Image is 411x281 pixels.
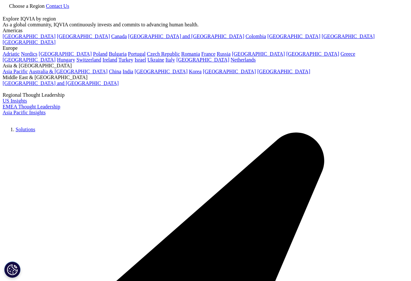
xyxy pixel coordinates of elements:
a: Israel [135,57,146,63]
a: Russia [217,51,231,57]
span: Choose a Region [9,3,45,9]
div: Regional Thought Leadership [3,92,408,98]
a: Poland [93,51,107,57]
a: [GEOGRAPHIC_DATA] [322,34,375,39]
div: Middle East & [GEOGRAPHIC_DATA] [3,75,408,80]
a: China [109,69,121,74]
a: Adriatic [3,51,19,57]
a: EMEA Thought Leadership [3,104,60,109]
div: Europe [3,45,408,51]
a: Romania [181,51,200,57]
a: Canada [111,34,127,39]
a: [GEOGRAPHIC_DATA] [203,69,256,74]
a: [GEOGRAPHIC_DATA] [39,51,92,57]
a: [GEOGRAPHIC_DATA] and [GEOGRAPHIC_DATA] [128,34,244,39]
a: [GEOGRAPHIC_DATA] [3,57,56,63]
a: [GEOGRAPHIC_DATA] [3,39,56,45]
a: [GEOGRAPHIC_DATA] [257,69,310,74]
div: As a global community, IQVIA continuously invests and commits to advancing human health. [3,22,408,28]
a: Czech Republic [147,51,180,57]
a: Bulgaria [109,51,127,57]
a: Nordics [21,51,37,57]
a: Turkey [119,57,134,63]
a: [GEOGRAPHIC_DATA] [57,34,110,39]
a: Asia Pacific Insights [3,110,45,115]
a: Switzerland [76,57,101,63]
a: Contact Us [46,3,69,9]
a: France [201,51,216,57]
a: US Insights [3,98,27,104]
a: India [122,69,133,74]
a: [GEOGRAPHIC_DATA] [232,51,285,57]
div: Americas [3,28,408,34]
a: Greece [340,51,355,57]
a: Portugal [128,51,146,57]
a: Solutions [16,127,35,132]
a: Italy [165,57,175,63]
a: Hungary [57,57,75,63]
a: Australia & [GEOGRAPHIC_DATA] [29,69,108,74]
a: [GEOGRAPHIC_DATA] [267,34,320,39]
a: [GEOGRAPHIC_DATA] and [GEOGRAPHIC_DATA] [3,80,119,86]
a: [GEOGRAPHIC_DATA] [286,51,339,57]
a: Ireland [103,57,117,63]
a: Ukraine [148,57,164,63]
a: [GEOGRAPHIC_DATA] [176,57,229,63]
a: Colombia [246,34,266,39]
a: Netherlands [231,57,256,63]
a: Asia Pacific [3,69,28,74]
div: Asia & [GEOGRAPHIC_DATA] [3,63,408,69]
a: Korea [189,69,201,74]
a: [GEOGRAPHIC_DATA] [3,34,56,39]
a: [GEOGRAPHIC_DATA] [135,69,187,74]
div: Explore IQVIA by region [3,16,408,22]
button: Configuración de cookies [4,261,20,278]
